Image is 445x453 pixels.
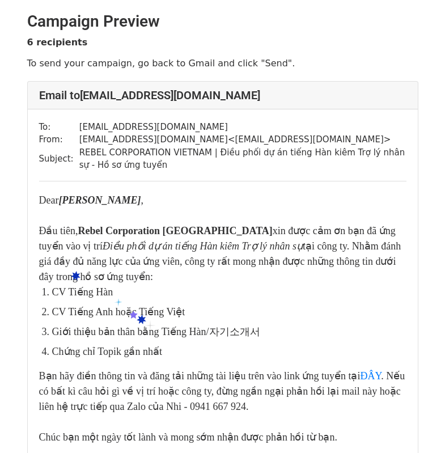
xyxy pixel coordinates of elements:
[52,344,406,359] li: Chứng chỉ Topik gần nhất
[27,12,418,31] h2: Campaign Preview
[58,194,141,206] em: [PERSON_NAME]
[39,121,79,134] td: To:
[79,146,406,172] td: REBEL CORPORATION VIETNAM | Điều phối dự án tiếng Hàn kiêm Trợ lý nhân sự - Hồ sơ ứng tuyển
[39,223,406,285] div: Đầu tiên, xin được cảm ơn bạn đã ứng tuyển vào vị trí tại công ty. Nhằm đánh giá đầy đủ năng lực ...
[360,370,381,382] a: ĐÂY
[79,133,406,146] td: [EMAIL_ADDRESS][DOMAIN_NAME] < [EMAIL_ADDRESS][DOMAIN_NAME] >
[27,57,418,69] p: To send your campaign, go back to Gmail and click "Send".
[39,430,406,445] div: Chúc bạn một ngày tốt lành và mong sớm nhận được phản hồi từ bạn.
[39,369,406,414] div: Bạn hãy điền thông tin và đăng tải những tài liệu trên vào link ứng tuyển tại . Nếu có bất kì câu...
[52,285,406,300] li: CV Tiếng Hàn
[103,240,303,252] i: Điều phối dự án tiếng Hàn kiêm Trợ lý nhân sự
[27,37,88,48] strong: 6 recipients
[78,225,273,236] strong: Rebel Corporation [GEOGRAPHIC_DATA]
[39,193,406,208] div: ​​​Dear ,
[52,304,406,320] li: CV Tiếng Anh hoặc Tiếng Việt
[39,88,406,102] h4: Email to [EMAIL_ADDRESS][DOMAIN_NAME]
[39,133,79,146] td: From:
[52,324,406,340] li: Giới thiệu bản thân bằng Tiếng Hàn/자기소개서
[39,146,79,172] td: Subject:
[79,121,406,134] td: [EMAIL_ADDRESS][DOMAIN_NAME]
